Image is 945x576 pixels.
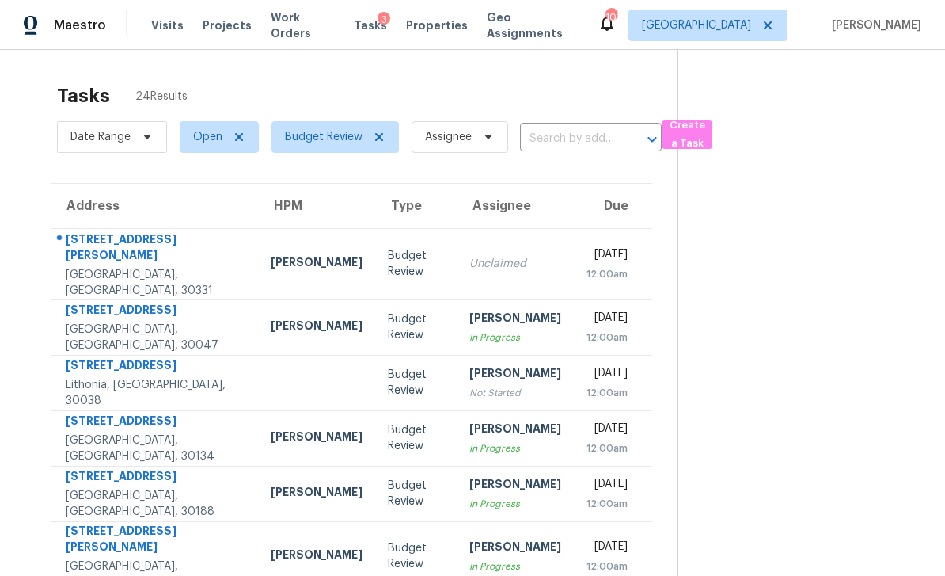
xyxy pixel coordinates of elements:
div: Budget Review [388,248,443,280]
div: [PERSON_NAME] [271,484,362,504]
th: HPM [258,184,375,228]
div: [PERSON_NAME] [469,539,561,559]
span: Maestro [54,17,106,33]
div: Not Started [469,385,561,401]
div: In Progress [469,441,561,456]
h2: Tasks [57,88,110,104]
div: Budget Review [388,540,443,572]
div: [DATE] [586,539,628,559]
button: Create a Task [662,120,712,149]
div: [DATE] [586,365,628,385]
th: Type [375,184,456,228]
span: Date Range [70,129,131,145]
div: Budget Review [388,311,443,343]
div: [PERSON_NAME] [469,310,561,330]
span: Create a Task [670,116,704,153]
th: Assignee [457,184,574,228]
div: Lithonia, [GEOGRAPHIC_DATA], 30038 [66,377,245,409]
div: [PERSON_NAME] [469,476,561,496]
div: 12:00am [586,559,628,574]
span: Open [193,129,222,145]
div: [PERSON_NAME] [271,254,362,274]
div: [DATE] [586,476,628,496]
div: [PERSON_NAME] [271,318,362,338]
div: [GEOGRAPHIC_DATA], [GEOGRAPHIC_DATA], 30331 [66,267,245,299]
div: [STREET_ADDRESS] [66,357,245,377]
div: [GEOGRAPHIC_DATA], [GEOGRAPHIC_DATA], 30134 [66,433,245,464]
div: Budget Review [388,478,443,509]
th: Address [51,184,258,228]
div: [PERSON_NAME] [469,421,561,441]
span: [PERSON_NAME] [825,17,921,33]
div: 103 [605,10,617,25]
div: Unclaimed [469,256,561,272]
div: 12:00am [586,441,628,456]
div: 3 [378,12,390,28]
div: [DATE] [586,421,628,441]
span: Budget Review [285,129,362,145]
div: [STREET_ADDRESS] [66,302,245,322]
span: Projects [203,17,252,33]
span: [GEOGRAPHIC_DATA] [642,17,751,33]
div: [STREET_ADDRESS][PERSON_NAME] [66,231,245,267]
div: [DATE] [586,246,628,266]
div: [GEOGRAPHIC_DATA], [GEOGRAPHIC_DATA], 30188 [66,488,245,520]
div: In Progress [469,330,561,345]
div: [STREET_ADDRESS][PERSON_NAME] [66,523,245,559]
span: 24 Results [135,89,188,105]
div: [PERSON_NAME] [469,365,561,385]
div: 12:00am [586,266,628,282]
div: [STREET_ADDRESS] [66,413,245,433]
span: Geo Assignments [487,10,579,41]
div: 12:00am [586,330,628,345]
th: Due [574,184,652,228]
div: Budget Review [388,422,443,454]
div: [PERSON_NAME] [271,429,362,448]
div: Budget Review [388,367,443,399]
div: [STREET_ADDRESS] [66,468,245,488]
span: Visits [151,17,184,33]
span: Tasks [354,20,387,31]
input: Search by address [520,127,617,151]
div: 12:00am [586,385,628,401]
div: 12:00am [586,496,628,512]
button: Open [641,128,663,151]
div: [DATE] [586,310,628,330]
span: Assignee [425,129,472,145]
div: [GEOGRAPHIC_DATA], [GEOGRAPHIC_DATA], 30047 [66,322,245,353]
span: Work Orders [271,10,335,41]
span: Properties [406,17,468,33]
div: In Progress [469,559,561,574]
div: [PERSON_NAME] [271,547,362,566]
div: In Progress [469,496,561,512]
